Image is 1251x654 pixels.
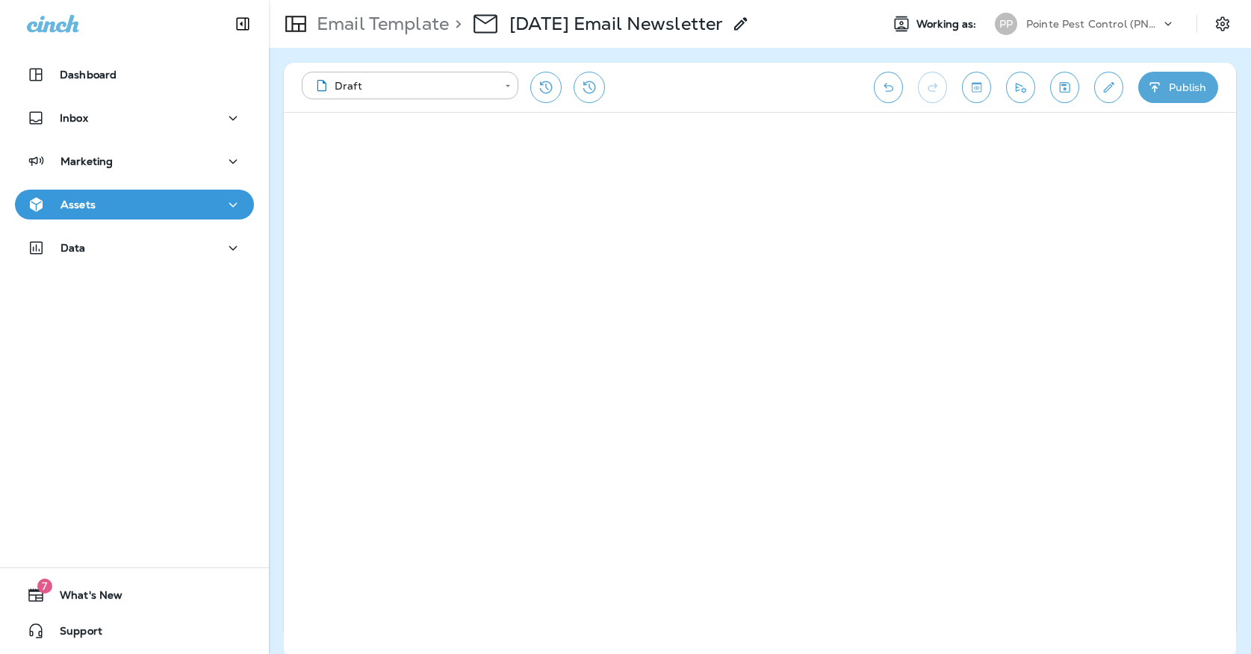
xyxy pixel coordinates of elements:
p: Pointe Pest Control (PNW) [1026,18,1161,30]
button: 7What's New [15,580,254,610]
button: Restore from previous version [530,72,562,103]
button: Marketing [15,146,254,176]
p: [DATE] Email Newsletter [509,13,723,35]
p: Dashboard [60,69,117,81]
button: Send test email [1006,72,1035,103]
button: Collapse Sidebar [222,9,264,39]
button: Toggle preview [962,72,991,103]
button: Save [1050,72,1079,103]
div: Nov '25 Email Newsletter [509,13,723,35]
p: Inbox [60,112,88,124]
button: Data [15,233,254,263]
span: Working as: [916,18,980,31]
button: Publish [1138,72,1218,103]
button: Dashboard [15,60,254,90]
p: Marketing [60,155,113,167]
button: Assets [15,190,254,219]
button: Undo [874,72,903,103]
div: Draft [312,78,494,93]
span: Support [45,625,102,643]
span: What's New [45,589,122,607]
p: Email Template [311,13,449,35]
button: Edit details [1094,72,1123,103]
p: Data [60,242,86,254]
p: > [449,13,462,35]
div: PP [995,13,1017,35]
span: 7 [37,579,52,594]
button: Support [15,616,254,646]
button: View Changelog [574,72,605,103]
button: Settings [1209,10,1236,37]
p: Assets [60,199,96,211]
button: Inbox [15,103,254,133]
